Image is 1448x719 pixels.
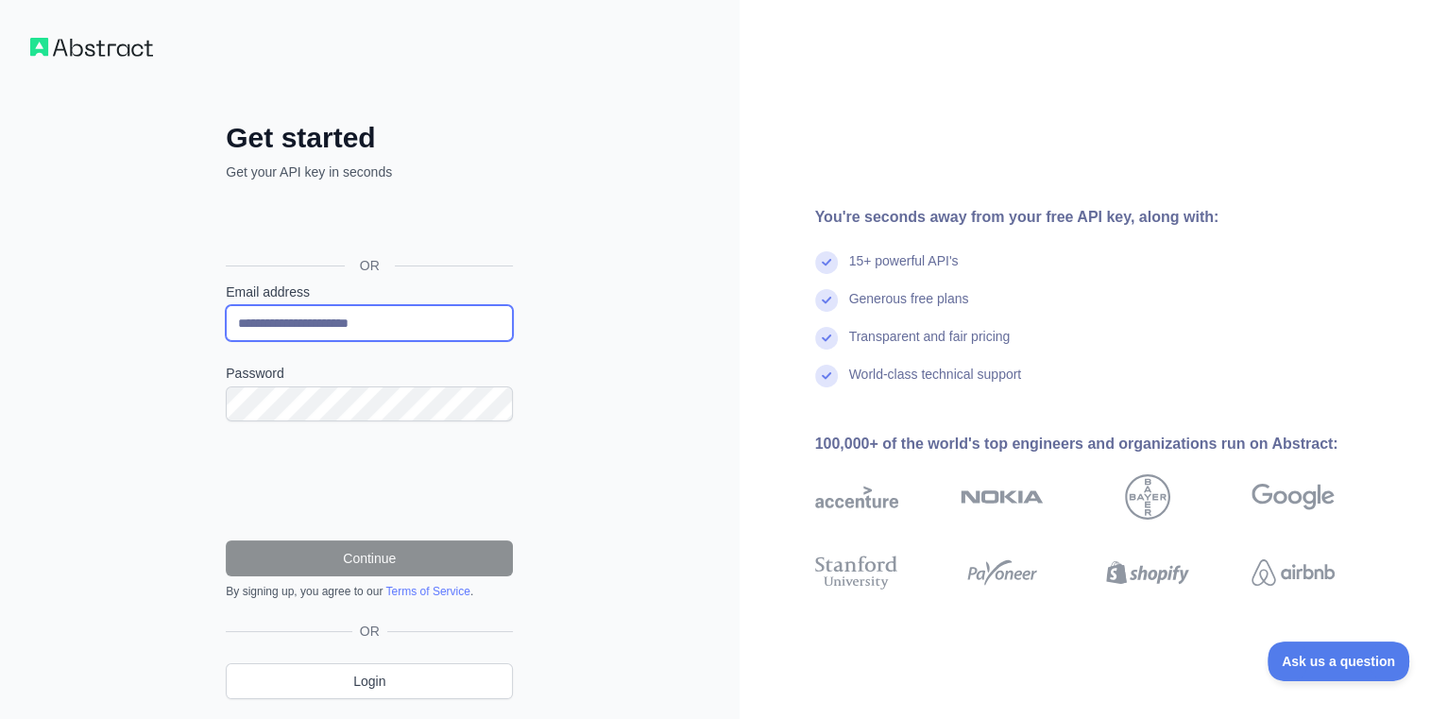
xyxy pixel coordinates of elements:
[226,584,513,599] div: By signing up, you agree to our .
[226,540,513,576] button: Continue
[226,364,513,383] label: Password
[815,289,838,312] img: check mark
[1268,642,1410,681] iframe: Toggle Customer Support
[226,444,513,518] iframe: reCAPTCHA
[849,327,1011,365] div: Transparent and fair pricing
[30,38,153,57] img: Workflow
[849,251,959,289] div: 15+ powerful API's
[815,327,838,350] img: check mark
[352,622,387,641] span: OR
[385,585,469,598] a: Terms of Service
[1252,474,1335,520] img: google
[345,256,395,275] span: OR
[1106,552,1189,593] img: shopify
[815,474,898,520] img: accenture
[961,552,1044,593] img: payoneer
[226,663,513,699] a: Login
[815,552,898,593] img: stanford university
[849,289,969,327] div: Generous free plans
[216,202,519,244] iframe: “使用 Google 账号登录”按钮
[1125,474,1170,520] img: bayer
[1252,552,1335,593] img: airbnb
[815,433,1395,455] div: 100,000+ of the world's top engineers and organizations run on Abstract:
[961,474,1044,520] img: nokia
[849,365,1022,402] div: World-class technical support
[815,365,838,387] img: check mark
[226,163,513,181] p: Get your API key in seconds
[815,251,838,274] img: check mark
[226,282,513,301] label: Email address
[226,121,513,155] h2: Get started
[815,206,1395,229] div: You're seconds away from your free API key, along with:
